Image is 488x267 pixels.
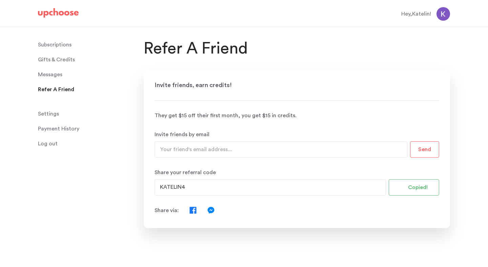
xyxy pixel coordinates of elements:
[38,137,58,150] span: Log out
[155,130,407,139] p: Invite friends by email
[38,83,74,96] p: Refer A Friend
[155,168,386,177] p: Share your referral code
[207,207,215,214] img: Messenger
[401,10,431,18] div: Hey, Katelin !
[38,68,136,81] a: Messages
[38,137,136,150] a: Log out
[155,206,179,214] p: Share via:
[38,122,79,136] p: Payment History
[38,38,136,52] a: Subscriptions
[144,38,248,60] h1: Refer A Friend
[38,53,136,66] a: Gifts & Credits
[38,8,79,18] img: UpChoose
[38,53,75,66] span: Gifts & Credits
[418,145,431,153] p: Send
[158,145,246,153] input: Your friend's email address...
[38,107,59,121] span: Settings
[155,111,439,120] p: They get $15 off their first month, you get $15 in credits.
[38,68,62,81] span: Messages
[38,122,136,136] a: Payment History
[38,83,136,96] a: Refer A Friend
[410,141,439,158] button: Send
[38,107,136,121] a: Settings
[38,38,72,52] p: Subscriptions
[408,183,428,191] p: Copied!
[155,81,232,89] p: Invite friends, earn credits!
[38,8,79,21] a: UpChoose
[389,179,439,196] button: Copied!
[189,207,197,214] img: Facebook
